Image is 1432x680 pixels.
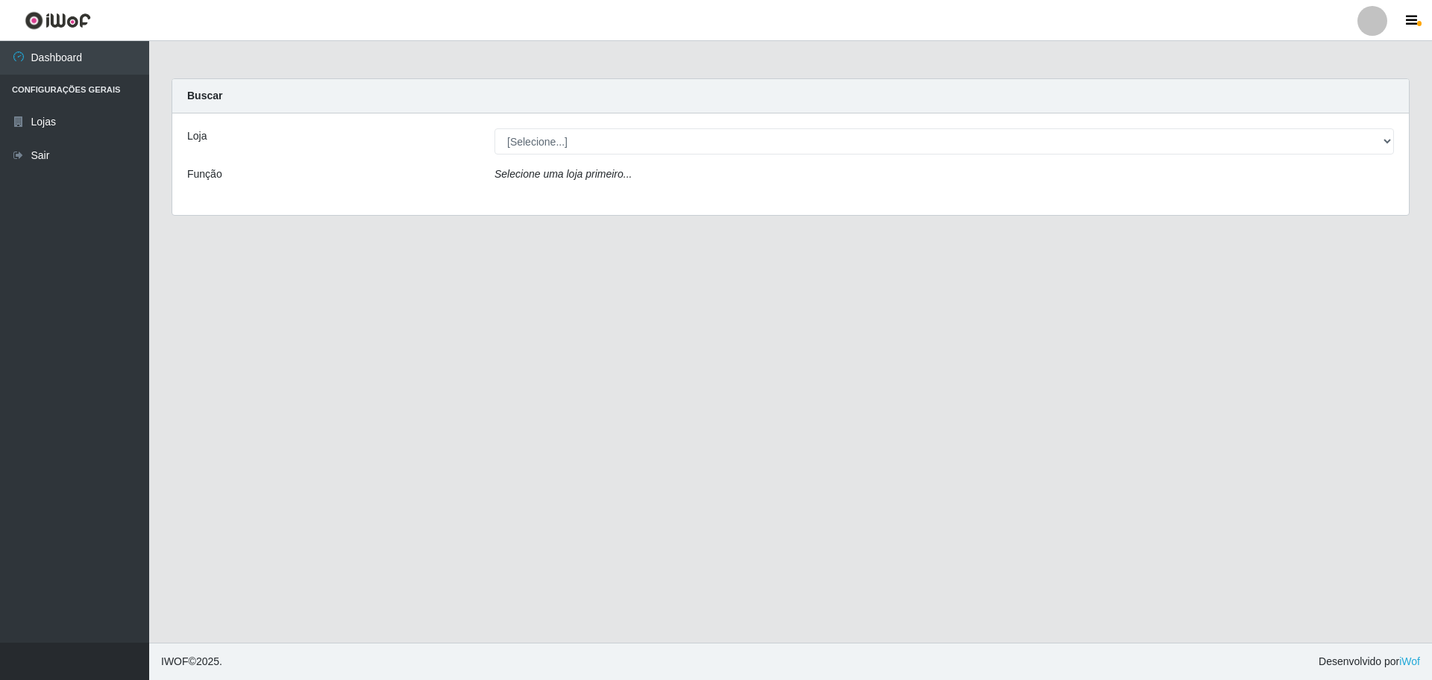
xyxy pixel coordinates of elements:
[187,166,222,182] label: Função
[494,168,632,180] i: Selecione uma loja primeiro...
[161,655,189,667] span: IWOF
[25,11,91,30] img: CoreUI Logo
[1319,654,1420,670] span: Desenvolvido por
[187,128,207,144] label: Loja
[187,90,222,102] strong: Buscar
[161,654,222,670] span: © 2025 .
[1399,655,1420,667] a: iWof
